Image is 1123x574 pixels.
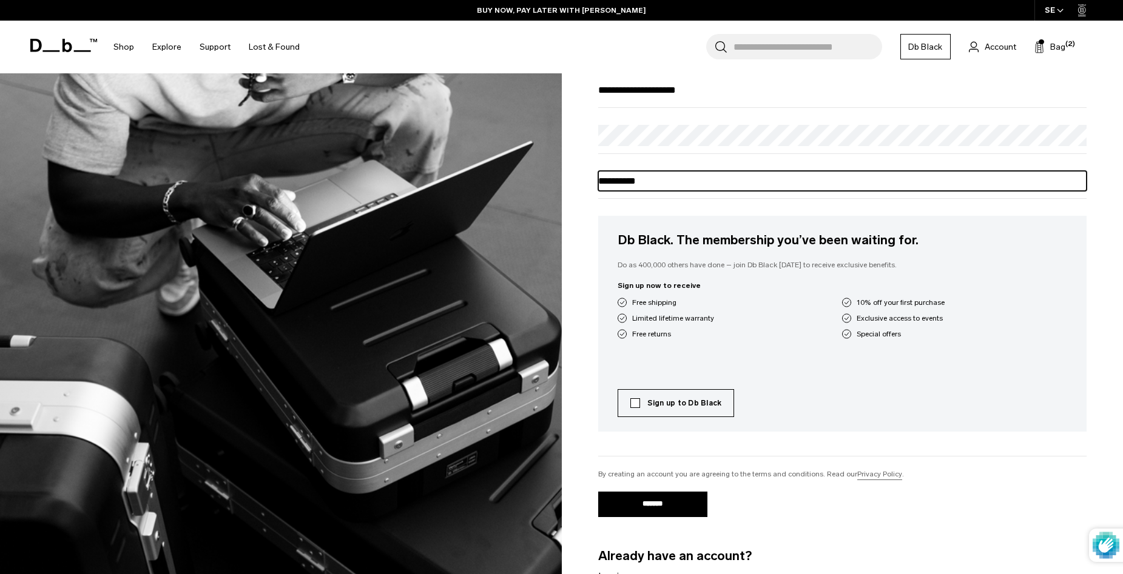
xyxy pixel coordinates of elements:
[200,25,231,68] a: Support
[857,313,943,324] span: Exclusive access to events
[857,297,945,308] span: 10% off your first purchase
[249,25,300,68] a: Lost & Found
[857,469,902,479] a: Privacy Policy
[969,39,1016,54] a: Account
[630,398,722,409] label: Sign up to Db Black
[857,329,901,339] span: Special offers
[1065,39,1075,50] span: (2)
[1093,529,1119,562] img: Protected by hCaptcha
[900,34,951,59] a: Db Black
[1034,39,1065,54] button: Bag (2)
[632,313,714,324] span: Limited lifetime warranty
[104,21,309,73] nav: Main Navigation
[618,230,1068,250] h4: Db Black. The membership you’ve been waiting for.
[152,25,181,68] a: Explore
[618,259,1068,270] p: Do as 400,000 others have done – join Db Black [DATE] to receive exclusive benefits.
[985,41,1016,53] span: Account
[632,297,676,308] span: Free shipping
[618,280,1068,291] p: Sign up now to receive
[113,25,134,68] a: Shop
[477,5,646,16] a: BUY NOW, PAY LATER WITH [PERSON_NAME]
[1050,41,1065,53] span: Bag
[632,329,671,339] span: Free returns
[598,469,1087,479] div: By creating an account you are agreeing to the terms and conditions. Read our .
